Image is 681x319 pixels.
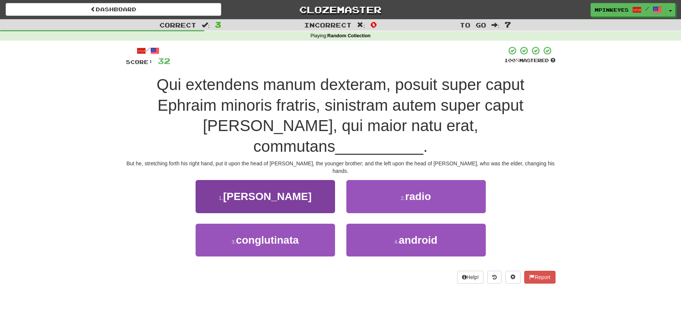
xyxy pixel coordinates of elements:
a: Dashboard [6,3,221,16]
a: Clozemaster [233,3,448,16]
span: 100 % [504,57,519,63]
button: Help! [457,271,484,284]
span: android [399,234,438,246]
span: 0 [370,20,377,29]
span: / [645,6,649,11]
small: 1 . [219,195,223,201]
button: 4.android [346,224,486,256]
small: 2 . [401,195,405,201]
span: mpinkeyes [595,6,629,13]
span: : [357,22,365,28]
span: conglutinata [236,234,298,246]
small: 4 . [394,239,399,245]
button: 1.[PERSON_NAME] [196,180,335,213]
button: 2.radio [346,180,486,213]
span: 7 [505,20,511,29]
button: Round history (alt+y) [487,271,502,284]
span: Incorrect [304,21,352,29]
span: radio [405,191,431,202]
span: [PERSON_NAME] [223,191,312,202]
strong: Random Collection [327,33,371,38]
span: 32 [158,56,170,66]
span: Qui extendens manum dexteram, posuit super caput Ephraim minoris fratris, sinistram autem super c... [157,76,525,155]
a: mpinkeyes / [591,3,666,17]
small: 3 . [231,239,236,245]
button: 3.conglutinata [196,224,335,256]
button: Report [524,271,555,284]
span: __________ [335,137,423,155]
div: Mastered [504,57,556,64]
span: . [423,137,428,155]
span: Score: [126,59,153,65]
span: Correct [159,21,196,29]
div: But he, stretching forth his right hand, put it upon the head of [PERSON_NAME], the younger broth... [126,160,556,175]
span: 3 [215,20,221,29]
span: To go [460,21,486,29]
span: : [491,22,500,28]
div: / [126,46,170,55]
span: : [202,22,210,28]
